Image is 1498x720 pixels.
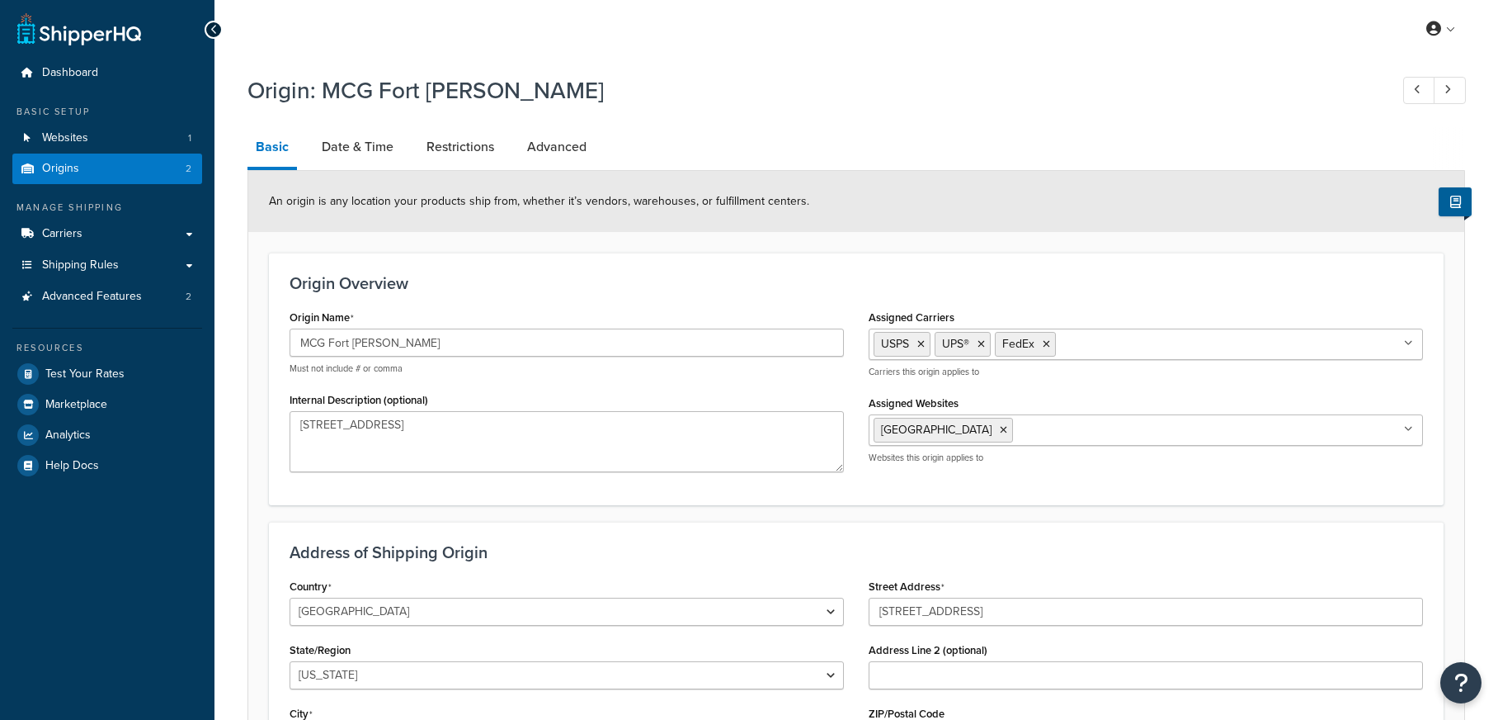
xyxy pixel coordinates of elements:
span: Websites [42,131,88,145]
div: Basic Setup [12,105,202,119]
span: Advanced Features [42,290,142,304]
span: 1 [188,131,191,145]
span: Origins [42,162,79,176]
span: UPS® [942,335,969,353]
p: Must not include # or comma [290,362,844,375]
label: Origin Name [290,311,354,324]
label: ZIP/Postal Code [869,708,944,720]
span: [GEOGRAPHIC_DATA] [881,421,992,438]
li: Origins [12,154,202,184]
span: Marketplace [45,398,107,412]
label: Assigned Websites [869,397,959,410]
span: Analytics [45,429,91,443]
span: FedEx [1002,335,1034,353]
button: Open Resource Center [1440,662,1482,703]
a: Help Docs [12,451,202,481]
div: Resources [12,341,202,355]
span: Carriers [42,227,82,241]
label: Assigned Carriers [869,311,954,324]
p: Websites this origin applies to [869,452,1423,464]
span: Shipping Rules [42,258,119,272]
a: Date & Time [313,127,402,167]
span: 2 [186,162,191,176]
a: Carriers [12,219,202,249]
a: Advanced [519,127,595,167]
p: Carriers this origin applies to [869,366,1423,378]
a: Next Record [1434,77,1466,104]
label: Country [290,580,332,594]
a: Restrictions [418,127,502,167]
textarea: [STREET_ADDRESS] [290,411,844,472]
a: Test Your Rates [12,359,202,389]
a: Shipping Rules [12,250,202,281]
a: Advanced Features2 [12,282,202,312]
li: Advanced Features [12,282,202,312]
span: An origin is any location your products ship from, whether it’s vendors, warehouses, or fulfillme... [269,192,809,210]
button: Show Help Docs [1439,187,1472,216]
label: State/Region [290,644,351,656]
a: Previous Record [1403,77,1435,104]
span: USPS [881,335,909,353]
span: Help Docs [45,459,99,473]
label: Internal Description (optional) [290,394,428,406]
a: Marketplace [12,390,202,419]
span: Dashboard [42,66,98,80]
li: Websites [12,123,202,154]
a: Basic [247,127,297,170]
a: Origins2 [12,154,202,184]
span: Test Your Rates [45,367,125,381]
a: Dashboard [12,58,202,88]
span: 2 [186,290,191,304]
h1: Origin: MCG Fort [PERSON_NAME] [247,74,1373,107]
h3: Address of Shipping Origin [290,543,1423,561]
a: Websites1 [12,123,202,154]
label: Street Address [869,580,944,594]
label: Address Line 2 (optional) [869,644,987,656]
div: Manage Shipping [12,201,202,215]
a: Analytics [12,420,202,450]
h3: Origin Overview [290,274,1423,292]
